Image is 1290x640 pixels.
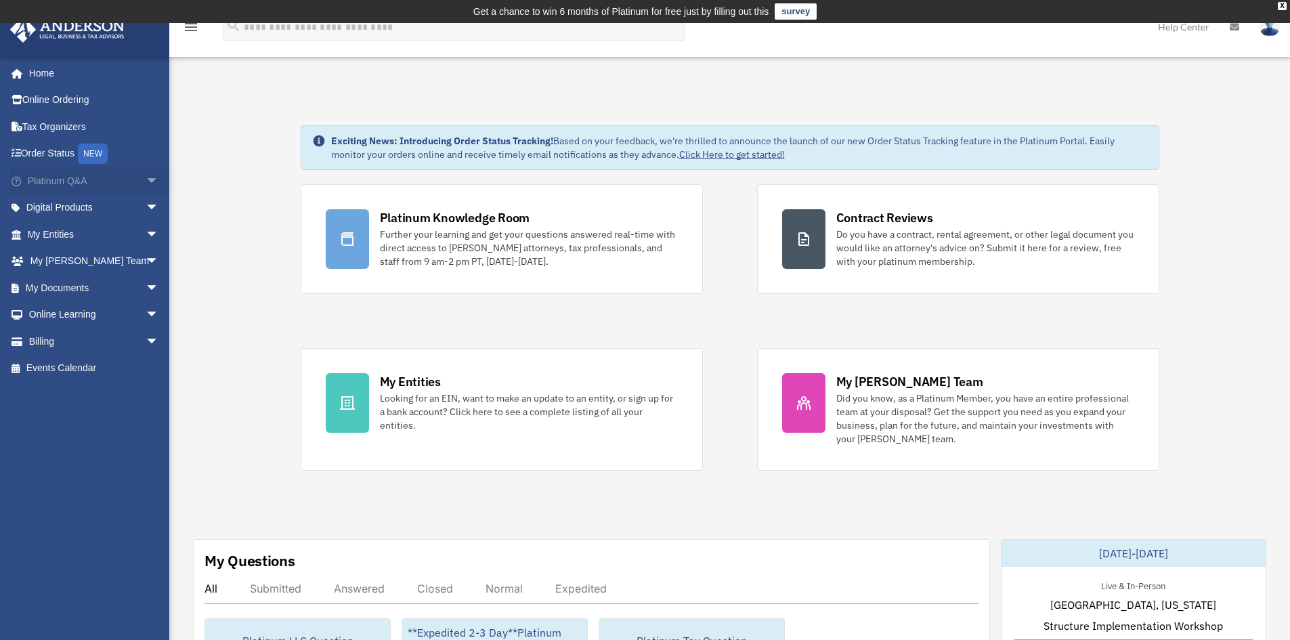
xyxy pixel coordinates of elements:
[1090,578,1176,592] div: Live & In-Person
[1002,540,1266,567] div: [DATE]-[DATE]
[146,167,173,195] span: arrow_drop_down
[1260,17,1280,37] img: User Pic
[226,18,241,33] i: search
[380,228,678,268] div: Further your learning and get your questions answered real-time with direct access to [PERSON_NAM...
[146,221,173,249] span: arrow_drop_down
[1044,618,1223,634] span: Structure Implementation Workshop
[836,373,983,390] div: My [PERSON_NAME] Team
[9,221,179,248] a: My Entitiesarrow_drop_down
[757,184,1159,294] a: Contract Reviews Do you have a contract, rental agreement, or other legal document you would like...
[183,24,199,35] a: menu
[9,194,179,221] a: Digital Productsarrow_drop_down
[9,167,179,194] a: Platinum Q&Aarrow_drop_down
[1050,597,1216,613] span: [GEOGRAPHIC_DATA], [US_STATE]
[6,16,129,43] img: Anderson Advisors Platinum Portal
[486,582,523,595] div: Normal
[331,135,553,147] strong: Exciting News: Introducing Order Status Tracking!
[9,87,179,114] a: Online Ordering
[679,148,785,161] a: Click Here to get started!
[183,19,199,35] i: menu
[9,60,173,87] a: Home
[146,194,173,222] span: arrow_drop_down
[146,328,173,356] span: arrow_drop_down
[757,348,1159,471] a: My [PERSON_NAME] Team Did you know, as a Platinum Member, you have an entire professional team at...
[1278,2,1287,10] div: close
[836,391,1134,446] div: Did you know, as a Platinum Member, you have an entire professional team at your disposal? Get th...
[205,551,295,571] div: My Questions
[334,582,385,595] div: Answered
[146,274,173,302] span: arrow_drop_down
[9,328,179,355] a: Billingarrow_drop_down
[301,184,703,294] a: Platinum Knowledge Room Further your learning and get your questions answered real-time with dire...
[9,355,179,382] a: Events Calendar
[9,113,179,140] a: Tax Organizers
[205,582,217,595] div: All
[836,209,933,226] div: Contract Reviews
[250,582,301,595] div: Submitted
[473,3,769,20] div: Get a chance to win 6 months of Platinum for free just by filling out this
[555,582,607,595] div: Expedited
[380,373,441,390] div: My Entities
[301,348,703,471] a: My Entities Looking for an EIN, want to make an update to an entity, or sign up for a bank accoun...
[775,3,817,20] a: survey
[146,301,173,329] span: arrow_drop_down
[331,134,1148,161] div: Based on your feedback, we're thrilled to announce the launch of our new Order Status Tracking fe...
[146,248,173,276] span: arrow_drop_down
[78,144,108,164] div: NEW
[836,228,1134,268] div: Do you have a contract, rental agreement, or other legal document you would like an attorney's ad...
[9,140,179,168] a: Order StatusNEW
[380,391,678,432] div: Looking for an EIN, want to make an update to an entity, or sign up for a bank account? Click her...
[9,248,179,275] a: My [PERSON_NAME] Teamarrow_drop_down
[9,301,179,328] a: Online Learningarrow_drop_down
[417,582,453,595] div: Closed
[380,209,530,226] div: Platinum Knowledge Room
[9,274,179,301] a: My Documentsarrow_drop_down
